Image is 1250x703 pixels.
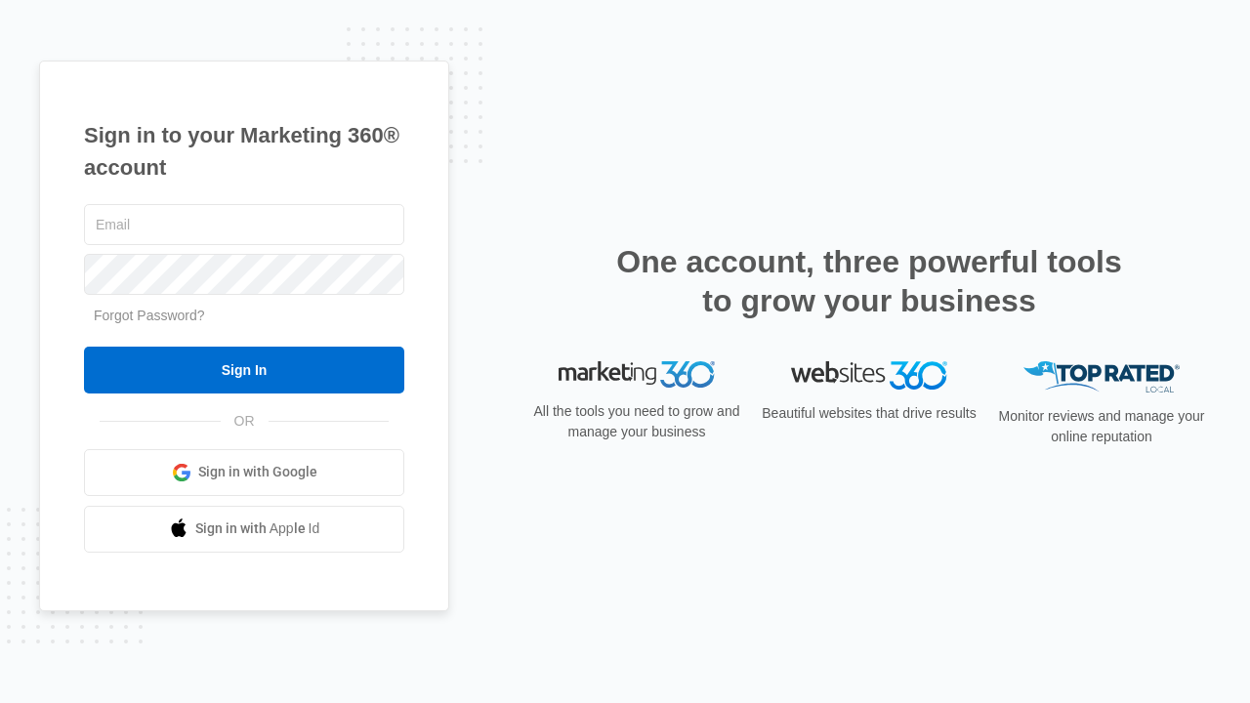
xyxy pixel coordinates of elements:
[610,242,1128,320] h2: One account, three powerful tools to grow your business
[559,361,715,389] img: Marketing 360
[195,518,320,539] span: Sign in with Apple Id
[94,308,205,323] a: Forgot Password?
[527,401,746,442] p: All the tools you need to grow and manage your business
[84,204,404,245] input: Email
[1023,361,1180,393] img: Top Rated Local
[84,449,404,496] a: Sign in with Google
[791,361,947,390] img: Websites 360
[198,462,317,482] span: Sign in with Google
[760,403,979,424] p: Beautiful websites that drive results
[84,347,404,393] input: Sign In
[221,411,269,432] span: OR
[84,119,404,184] h1: Sign in to your Marketing 360® account
[992,406,1211,447] p: Monitor reviews and manage your online reputation
[84,506,404,553] a: Sign in with Apple Id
